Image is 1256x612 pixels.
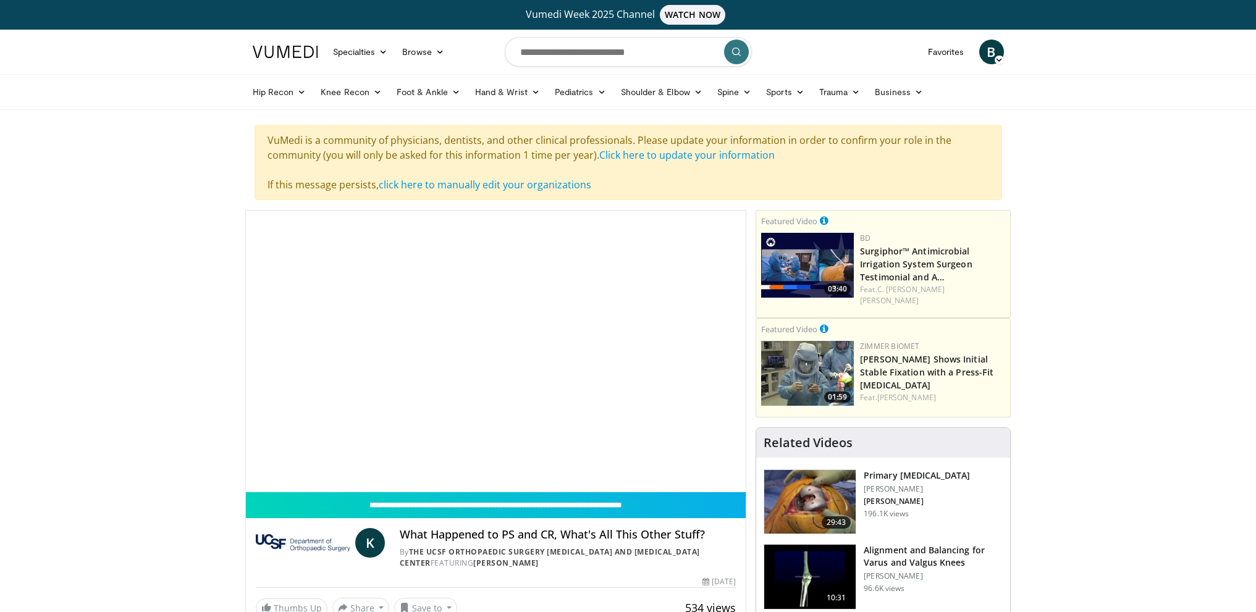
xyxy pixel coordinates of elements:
span: 10:31 [822,592,851,604]
a: Zimmer Biomet [860,341,919,351]
a: 29:43 Primary [MEDICAL_DATA] [PERSON_NAME] [PERSON_NAME] 196.1K views [764,469,1003,535]
p: [PERSON_NAME] [864,571,1003,581]
a: Spine [710,80,759,104]
a: Trauma [812,80,868,104]
h3: Primary [MEDICAL_DATA] [864,469,970,482]
img: 297061_3.png.150x105_q85_crop-smart_upscale.jpg [764,470,856,534]
a: Surgiphor™ Antimicrobial Irrigation System Surgeon Testimonial and A… [860,245,972,283]
input: Search topics, interventions [505,37,752,67]
a: C. [PERSON_NAME] [PERSON_NAME] [860,284,945,306]
div: By FEATURING [400,547,736,569]
img: 6bc46ad6-b634-4876-a934-24d4e08d5fac.150x105_q85_crop-smart_upscale.jpg [761,341,854,406]
a: [PERSON_NAME] [473,558,539,568]
small: Featured Video [761,324,817,335]
a: Browse [395,40,452,64]
a: Favorites [921,40,972,64]
a: 03:40 [761,233,854,298]
video-js: Video Player [246,211,746,492]
div: Feat. [860,392,1005,403]
a: Shoulder & Elbow [613,80,710,104]
a: Foot & Ankle [389,80,468,104]
p: [PERSON_NAME] [864,484,970,494]
span: WATCH NOW [660,5,725,25]
a: [PERSON_NAME] [877,392,936,403]
a: Pediatrics [547,80,613,104]
a: The UCSF Orthopaedic Surgery [MEDICAL_DATA] and [MEDICAL_DATA] Center [400,547,700,568]
a: Specialties [326,40,395,64]
span: 03:40 [824,283,851,295]
img: The UCSF Orthopaedic Surgery Arthritis and Joint Replacement Center [256,528,350,558]
a: Knee Recon [313,80,389,104]
a: Sports [759,80,812,104]
p: 196.1K views [864,509,909,519]
img: 38523_0000_3.png.150x105_q85_crop-smart_upscale.jpg [764,545,856,609]
p: [PERSON_NAME] [864,497,970,506]
a: B [979,40,1004,64]
a: 10:31 Alignment and Balancing for Varus and Valgus Knees [PERSON_NAME] 96.6K views [764,544,1003,610]
a: [PERSON_NAME] Shows Initial Stable Fixation with a Press-Fit [MEDICAL_DATA] [860,353,993,391]
a: Click here to update your information [599,148,775,162]
div: [DATE] [702,576,736,587]
a: Hand & Wrist [468,80,547,104]
span: 01:59 [824,392,851,403]
h3: Alignment and Balancing for Varus and Valgus Knees [864,544,1003,569]
h4: What Happened to PS and CR, What's All This Other Stuff? [400,528,736,542]
img: VuMedi Logo [253,46,318,58]
a: Vumedi Week 2025 ChannelWATCH NOW [255,5,1002,25]
a: K [355,528,385,558]
h4: Related Videos [764,435,853,450]
div: VuMedi is a community of physicians, dentists, and other clinical professionals. Please update yo... [255,125,1002,200]
a: click here to manually edit your organizations [379,178,591,191]
span: 29:43 [822,516,851,529]
small: Featured Video [761,216,817,227]
div: Feat. [860,284,1005,306]
a: Business [867,80,930,104]
p: 96.6K views [864,584,904,593]
a: Hip Recon [245,80,314,104]
a: BD [860,233,870,243]
a: 01:59 [761,341,854,406]
img: 70422da6-974a-44ac-bf9d-78c82a89d891.150x105_q85_crop-smart_upscale.jpg [761,233,854,298]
